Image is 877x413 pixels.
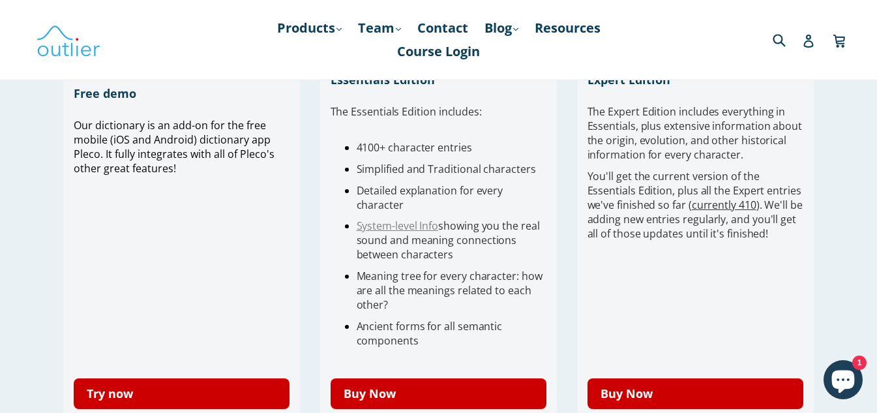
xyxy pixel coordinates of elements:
span: verything in Essentials, plus extensive information about the origin, evolution, and other histor... [587,104,802,162]
span: showing you the real sound and meaning connections between characters [357,219,540,262]
input: Search [769,26,805,53]
span: You'll get the current version of the Essentials Edition, plus all the Expert entries we've finis... [587,169,803,241]
span: The Essentials Edition includes: [331,104,482,119]
img: Outlier Linguistics [36,21,101,59]
span: Meaning tree for every character: how are all the meanings related to each other? [357,269,543,312]
h1: Free demo [74,85,290,101]
a: Products [271,16,348,40]
a: Team [351,16,408,40]
span: The Expert Edition includes e [587,104,728,119]
inbox-online-store-chat: Shopify online store chat [820,360,867,403]
a: System-level Info [357,219,439,233]
span: Ancient forms for all semantic components [357,319,503,348]
a: Buy Now [331,378,547,409]
a: Course Login [391,40,486,63]
span: Detailed explanation for every character [357,183,503,212]
span: Our dictionary is an add-on for the free mobile (iOS and Android) dictionary app Pleco. It fully ... [74,118,275,176]
a: Resources [528,16,607,40]
a: Blog [478,16,525,40]
a: Try now [74,378,290,409]
a: Buy Now [587,378,804,409]
span: 4100+ character entries [357,140,472,155]
a: Contact [411,16,475,40]
a: currently 410 [692,198,756,212]
span: Simplified and Traditional characters [357,162,536,176]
